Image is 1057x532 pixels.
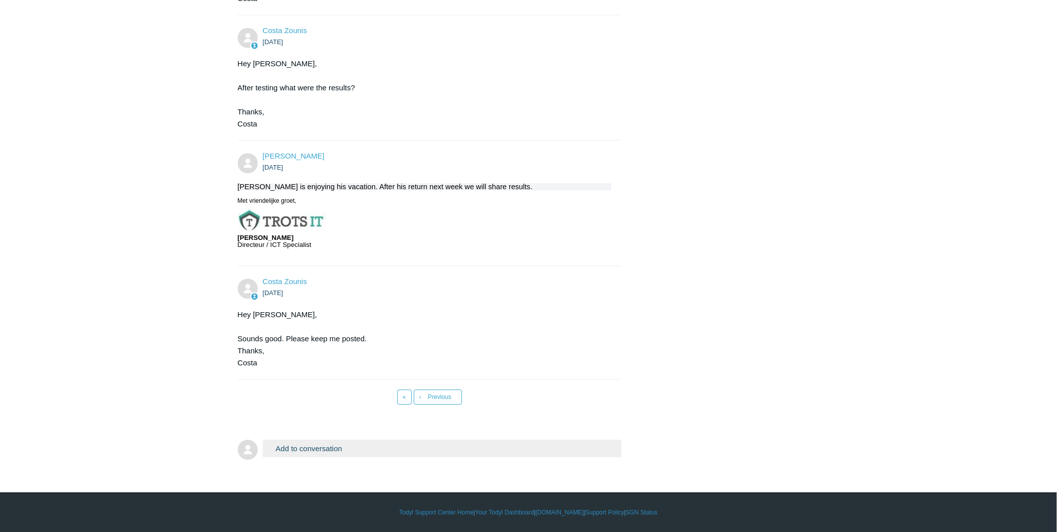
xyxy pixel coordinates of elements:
[414,389,462,405] a: Previous
[536,508,584,517] a: [DOMAIN_NAME]
[263,164,283,171] time: 08/14/2025, 21:37
[263,277,307,286] a: Costa Zounis
[263,289,283,297] time: 08/14/2025, 21:49
[238,58,612,130] div: Hey [PERSON_NAME], After testing what were the results? Thanks, Costa
[428,393,451,401] span: Previous
[238,234,312,241] td: [PERSON_NAME]
[626,508,658,517] a: SGN Status
[419,393,421,401] span: ‹
[263,152,325,160] span: Peter van der Linden
[585,508,624,517] a: Support Policy
[238,309,612,369] div: Hey [PERSON_NAME], Sounds good. Please keep me posted. Thanks, Costa
[403,393,406,401] span: «
[263,152,325,160] a: [PERSON_NAME]
[399,508,474,517] a: Todyl Support Center Home
[475,508,534,517] a: Your Todyl Dashboard
[238,508,820,517] div: | | | |
[263,38,283,46] time: 08/14/2025, 21:32
[263,26,307,35] a: Costa Zounis
[263,440,622,457] button: Add to conversation
[238,190,359,204] td: ​Met vriendelijke groet,
[238,183,612,190] div: [PERSON_NAME] is enjoying his vacation. After his return next week we will share results.
[238,241,312,248] td: Directeur / ICT Specialist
